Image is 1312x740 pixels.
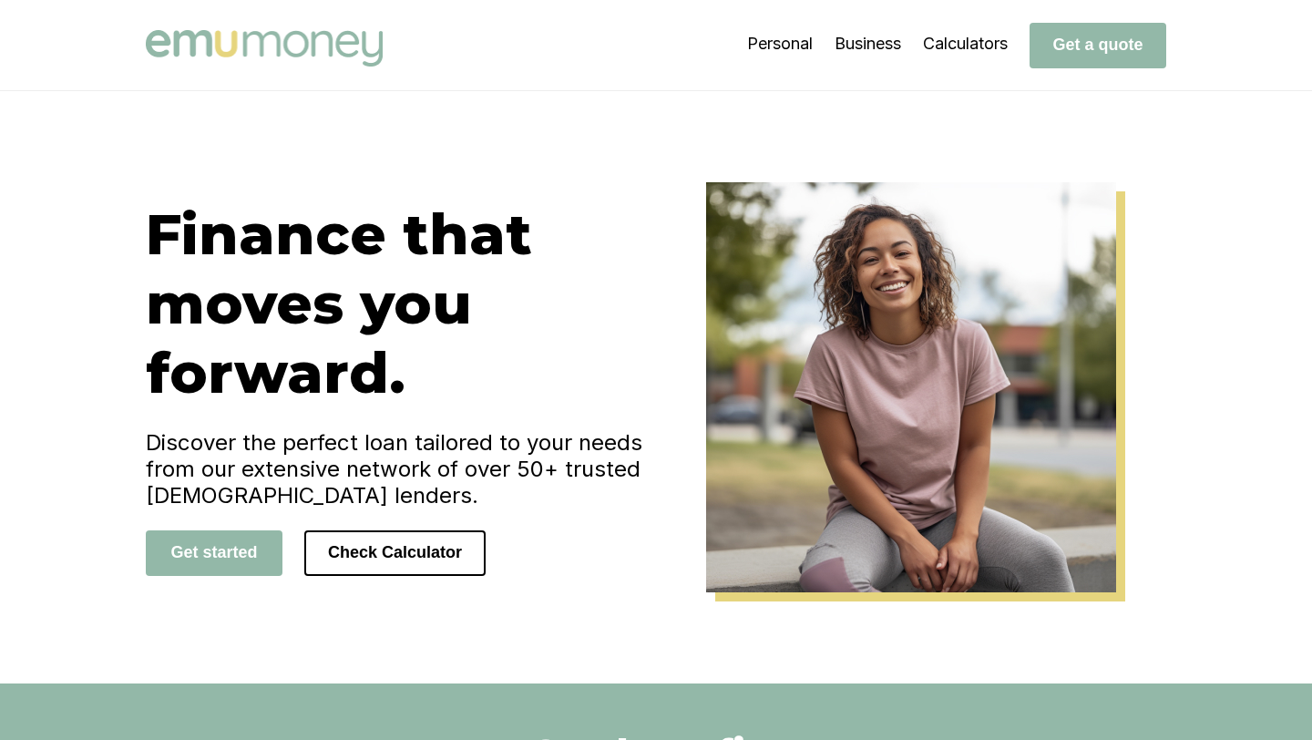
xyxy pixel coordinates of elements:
[146,200,656,407] h1: Finance that moves you forward.
[146,542,282,561] a: Get started
[304,542,486,561] a: Check Calculator
[146,30,383,67] img: Emu Money logo
[706,182,1116,592] img: Emu Money Home
[1030,35,1166,54] a: Get a quote
[146,530,282,576] button: Get started
[146,429,656,509] h4: Discover the perfect loan tailored to your needs from our extensive network of over 50+ trusted [...
[1030,23,1166,68] button: Get a quote
[304,530,486,576] button: Check Calculator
